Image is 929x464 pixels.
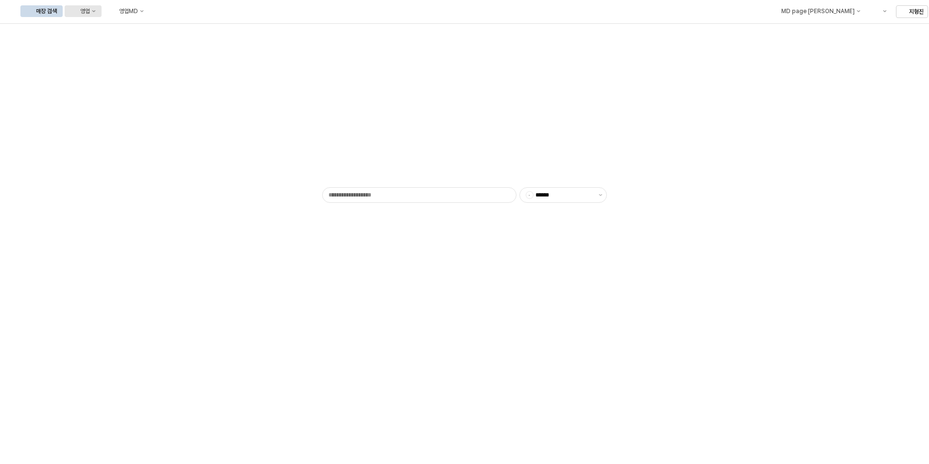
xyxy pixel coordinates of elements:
button: 매장 검색 [20,5,63,17]
p: 지형진 [909,8,924,16]
button: 제안 사항 표시 [595,188,606,202]
button: 영업MD [103,5,150,17]
div: MD page [PERSON_NAME] [781,8,854,15]
button: 영업 [65,5,102,17]
div: MD page 이동 [765,5,866,17]
div: Menu item 6 [868,5,892,17]
span: - [526,192,533,198]
div: 매장 검색 [36,8,57,15]
button: MD page [PERSON_NAME] [765,5,866,17]
div: 영업 [80,8,90,15]
button: 지형진 [896,5,928,18]
div: 영업MD [119,8,138,15]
